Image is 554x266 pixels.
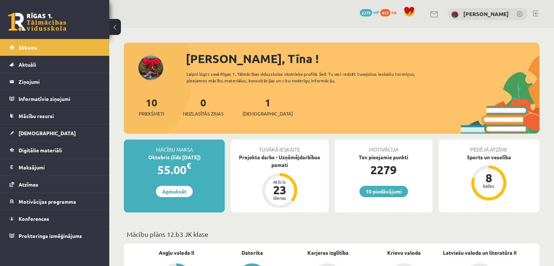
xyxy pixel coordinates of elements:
div: Tev pieejamie punkti [335,153,433,161]
div: Projekta darbs - Uzņēmējdarbības pamati [231,153,329,169]
span: Digitālie materiāli [19,147,62,153]
span: Motivācijas programma [19,198,76,205]
a: Rīgas 1. Tālmācības vidusskola [8,13,66,31]
div: dienas [269,196,291,200]
span: 2279 [360,9,372,16]
span: mP [373,9,379,15]
a: Angļu valoda II [159,249,194,257]
span: € [186,160,191,171]
div: Motivācija [335,140,433,153]
a: Mācību resursi [9,107,100,124]
span: Mācību resursi [19,113,54,119]
a: Digitālie materiāli [9,142,100,159]
div: 55.00 [124,161,225,179]
div: Oktobris (līdz [DATE]) [124,153,225,161]
a: Apmaksāt [156,186,193,197]
legend: Maksājumi [19,159,100,176]
a: Latviešu valoda un literatūra II [443,249,516,257]
a: Datorika [241,249,263,257]
span: Sākums [19,44,37,51]
a: Proktoringa izmēģinājums [9,227,100,244]
a: Ziņojumi [9,73,100,90]
span: xp [392,9,396,15]
a: [DEMOGRAPHIC_DATA] [9,125,100,141]
div: [PERSON_NAME], Tīna ! [186,50,539,67]
div: balles [478,184,500,188]
span: Proktoringa izmēģinājums [19,232,82,239]
span: [DEMOGRAPHIC_DATA] [243,110,293,117]
span: Priekšmeti [139,110,164,117]
span: Atzīmes [19,181,38,188]
legend: Informatīvie ziņojumi [19,90,100,107]
a: 10 piedāvājumi [359,186,408,197]
a: 2279 mP [360,9,379,15]
div: Tuvākā ieskaite [231,140,329,153]
p: Mācību plāns 12.b3 JK klase [127,229,537,239]
div: 8 [478,172,500,184]
img: Tīna Šneidere [451,11,459,18]
div: Laipni lūgts savā Rīgas 1. Tālmācības vidusskolas skolnieka profilā. Šeit Tu vari redzēt tuvojošo... [186,71,436,84]
a: 10Priekšmeti [139,96,164,117]
a: Krievu valoda [387,249,421,257]
a: Maksājumi [9,159,100,176]
a: 451 xp [380,9,400,15]
span: Neizlasītās ziņas [183,110,224,117]
div: Atlicis [269,180,291,184]
div: 23 [269,184,291,196]
div: Mācību maksa [124,140,225,153]
a: 1[DEMOGRAPHIC_DATA] [243,96,293,117]
a: Atzīmes [9,176,100,193]
a: Sports un veselība 8 balles [439,153,539,202]
div: Sports un veselība [439,153,539,161]
span: Aktuāli [19,61,36,68]
a: Projekta darbs - Uzņēmējdarbības pamati Atlicis 23 dienas [231,153,329,209]
a: Informatīvie ziņojumi [9,90,100,107]
div: Pēdējā atzīme [439,140,539,153]
a: Karjeras izglītība [307,249,349,257]
a: Sākums [9,39,100,56]
span: 451 [380,9,390,16]
span: [DEMOGRAPHIC_DATA] [19,130,76,136]
legend: Ziņojumi [19,73,100,90]
a: 0Neizlasītās ziņas [183,96,224,117]
a: [PERSON_NAME] [463,10,509,17]
span: Konferences [19,215,49,222]
a: Aktuāli [9,56,100,73]
div: 2279 [335,161,433,179]
a: Konferences [9,210,100,227]
a: Motivācijas programma [9,193,100,210]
